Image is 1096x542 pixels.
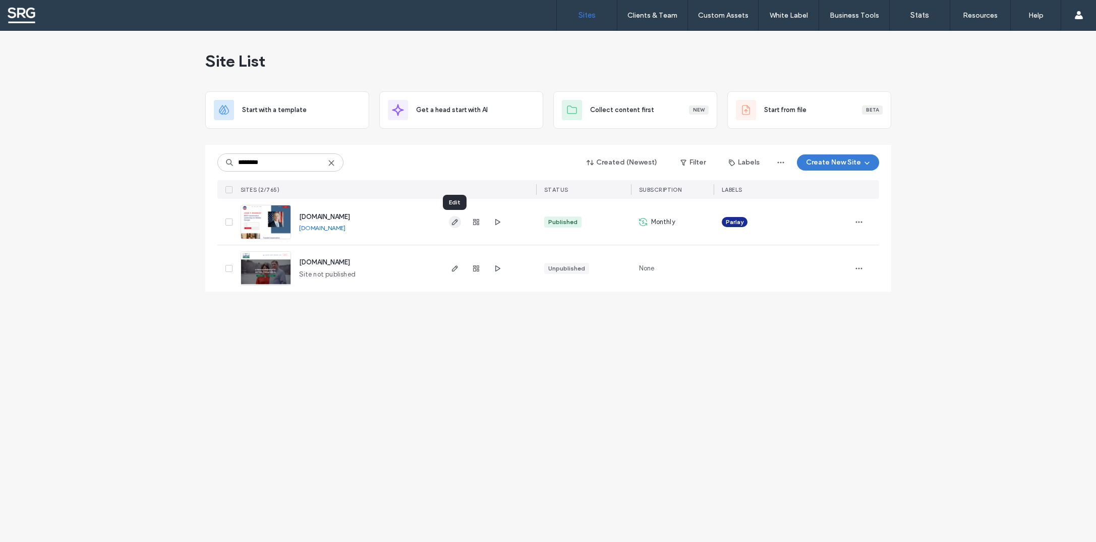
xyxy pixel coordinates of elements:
[722,186,742,193] span: LABELS
[720,154,769,171] button: Labels
[299,224,345,232] a: [DOMAIN_NAME]
[727,91,891,129] div: Start from fileBeta
[639,186,682,193] span: SUBSCRIPTION
[590,105,654,115] span: Collect content first
[689,105,709,115] div: New
[627,11,677,20] label: Clients & Team
[23,7,42,16] span: Help
[910,11,929,20] label: Stats
[242,105,307,115] span: Start with a template
[544,186,568,193] span: STATUS
[651,217,675,227] span: Monthly
[770,11,808,20] label: White Label
[963,11,998,20] label: Resources
[443,195,467,210] div: Edit
[579,11,596,20] label: Sites
[548,264,585,273] div: Unpublished
[299,213,350,221] a: [DOMAIN_NAME]
[862,105,883,115] div: Beta
[726,218,743,227] span: Parlay
[698,11,748,20] label: Custom Assets
[1028,11,1044,20] label: Help
[205,91,369,129] div: Start with a template
[299,269,356,280] span: Site not published
[205,51,265,71] span: Site List
[553,91,717,129] div: Collect content firstNew
[548,218,578,227] div: Published
[578,154,666,171] button: Created (Newest)
[299,258,350,266] a: [DOMAIN_NAME]
[830,11,879,20] label: Business Tools
[379,91,543,129] div: Get a head start with AI
[639,263,655,274] span: None
[764,105,806,115] span: Start from file
[241,186,280,193] span: SITES (2/765)
[416,105,488,115] span: Get a head start with AI
[797,154,879,171] button: Create New Site
[670,154,716,171] button: Filter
